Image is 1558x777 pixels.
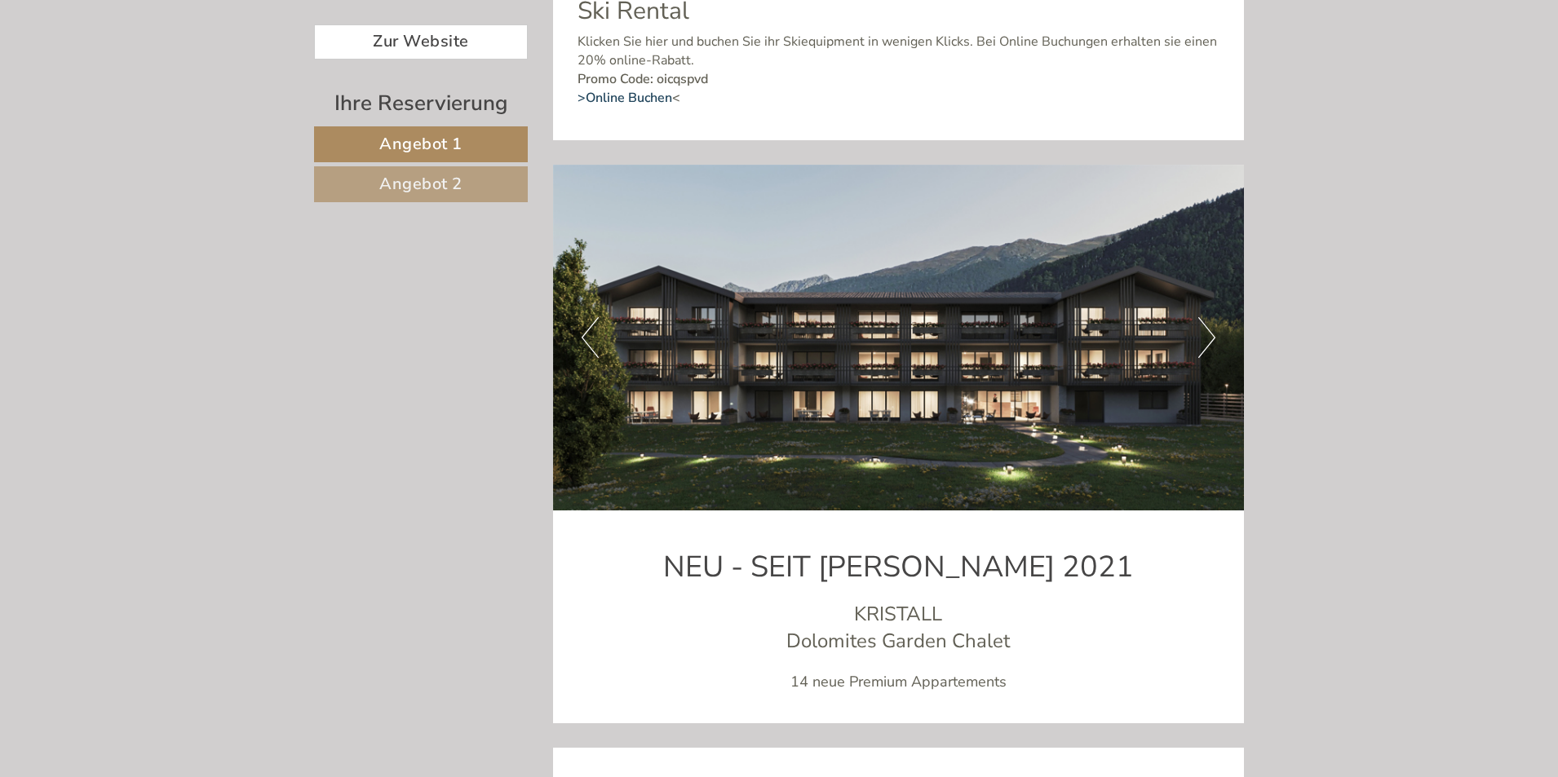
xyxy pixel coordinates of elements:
span: KRISTALL Dolomites Garden Chalet [786,601,1010,654]
a: >Online Buchen [578,89,672,107]
strong: Promo Code: oicqspvd < [578,70,708,107]
button: Next [1198,317,1215,358]
h1: NEU - SEIT [PERSON_NAME] 2021 [578,551,1220,584]
a: Zur Website [314,24,528,60]
div: Ihre Reservierung [314,88,528,118]
p: Klicken Sie hier und buchen Sie ihr Skiequipment in wenigen Klicks. Bei Online Buchungen erhalten... [578,33,1220,107]
span: 14 neue Premium Appartements [790,672,1007,691]
span: Angebot 1 [379,133,463,155]
button: Previous [582,317,599,358]
span: Angebot 2 [379,173,463,195]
